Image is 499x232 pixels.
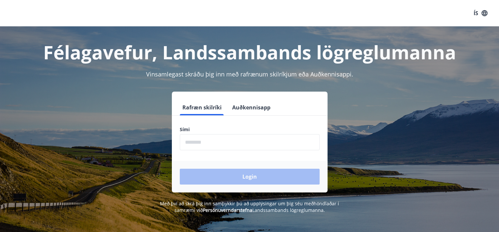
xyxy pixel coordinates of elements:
button: Auðkennisapp [230,100,273,115]
h1: Félagavefur, Landssambands lögreglumanna [20,40,479,65]
span: Vinsamlegast skráðu þig inn með rafrænum skilríkjum eða Auðkennisappi. [146,70,353,78]
a: Persónuverndarstefna [203,207,252,213]
button: ÍS [470,7,491,19]
button: Rafræn skilríki [180,100,224,115]
label: Sími [180,126,320,133]
span: Með því að skrá þig inn samþykkir þú að upplýsingar um þig séu meðhöndlaðar í samræmi við Landssa... [160,200,339,213]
